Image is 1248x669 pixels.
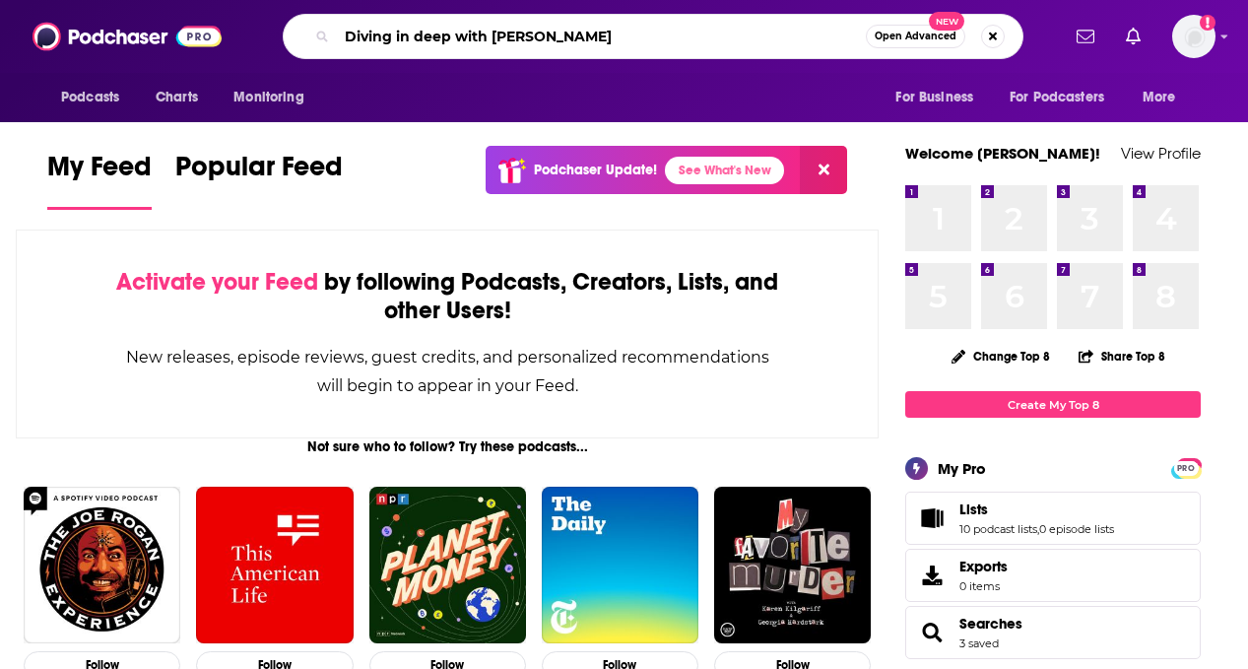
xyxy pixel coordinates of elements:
[47,150,152,195] span: My Feed
[115,343,779,400] div: New releases, episode reviews, guest credits, and personalized recommendations will begin to appe...
[143,79,210,116] a: Charts
[895,84,973,111] span: For Business
[542,487,698,643] img: The Daily
[1172,15,1215,58] button: Show profile menu
[369,487,526,643] img: Planet Money
[905,144,1100,163] a: Welcome [PERSON_NAME]!
[1037,522,1039,536] span: ,
[905,492,1201,545] span: Lists
[959,636,999,650] a: 3 saved
[47,150,152,210] a: My Feed
[61,84,119,111] span: Podcasts
[912,562,952,589] span: Exports
[912,504,952,532] a: Lists
[714,487,871,643] img: My Favorite Murder with Karen Kilgariff and Georgia Hardstark
[283,14,1023,59] div: Search podcasts, credits, & more...
[912,619,952,646] a: Searches
[959,558,1008,575] span: Exports
[929,12,964,31] span: New
[24,487,180,643] img: The Joe Rogan Experience
[33,18,222,55] img: Podchaser - Follow, Share and Rate Podcasts
[905,549,1201,602] a: Exports
[959,501,1114,518] a: Lists
[196,487,353,643] img: This American Life
[1078,337,1166,375] button: Share Top 8
[997,79,1133,116] button: open menu
[875,32,956,41] span: Open Advanced
[959,522,1037,536] a: 10 podcast lists
[1172,15,1215,58] img: User Profile
[866,25,965,48] button: Open AdvancedNew
[233,84,303,111] span: Monitoring
[116,267,318,297] span: Activate your Feed
[1039,522,1114,536] a: 0 episode lists
[905,606,1201,659] span: Searches
[534,162,657,178] p: Podchaser Update!
[115,268,779,325] div: by following Podcasts, Creators, Lists, and other Users!
[1010,84,1104,111] span: For Podcasters
[882,79,998,116] button: open menu
[1129,79,1201,116] button: open menu
[175,150,343,210] a: Popular Feed
[1174,460,1198,475] a: PRO
[1121,144,1201,163] a: View Profile
[905,391,1201,418] a: Create My Top 8
[1118,20,1149,53] a: Show notifications dropdown
[1143,84,1176,111] span: More
[1069,20,1102,53] a: Show notifications dropdown
[959,579,1008,593] span: 0 items
[16,438,879,455] div: Not sure who to follow? Try these podcasts...
[959,501,988,518] span: Lists
[156,84,198,111] span: Charts
[959,615,1022,633] a: Searches
[1200,15,1215,31] svg: Add a profile image
[175,150,343,195] span: Popular Feed
[220,79,329,116] button: open menu
[1172,15,1215,58] span: Logged in as jbleiche
[940,344,1062,368] button: Change Top 8
[665,157,784,184] a: See What's New
[337,21,866,52] input: Search podcasts, credits, & more...
[47,79,145,116] button: open menu
[1174,461,1198,476] span: PRO
[938,459,986,478] div: My Pro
